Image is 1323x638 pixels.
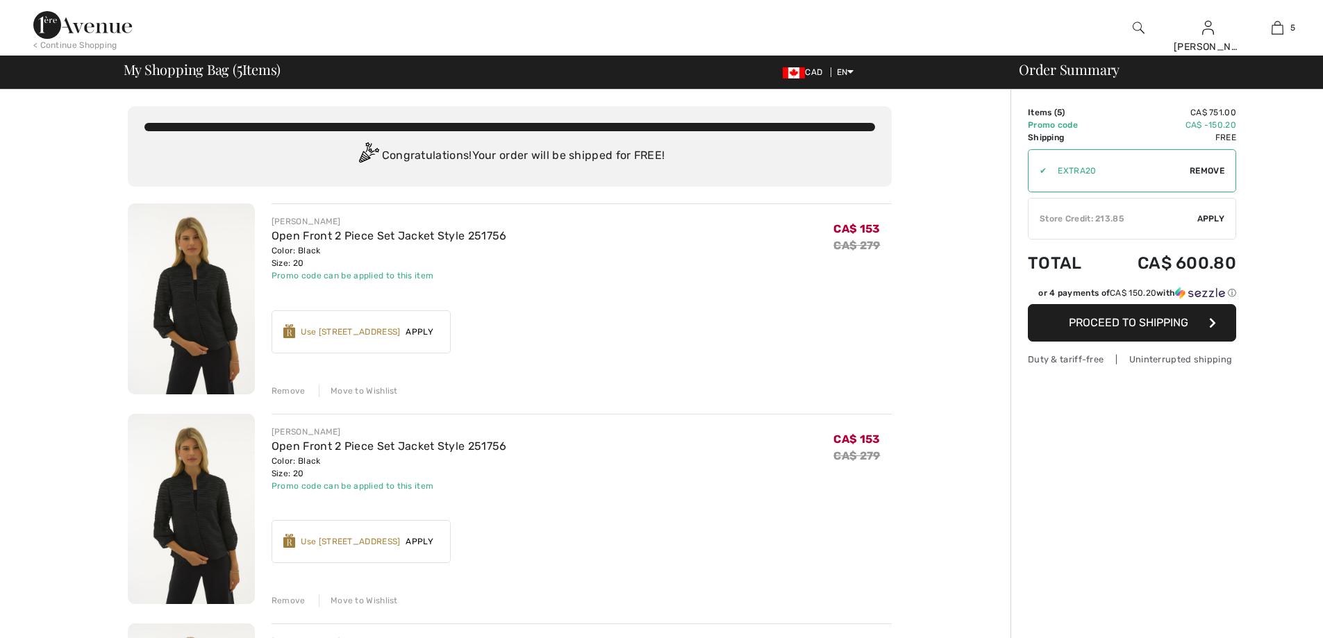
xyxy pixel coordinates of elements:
[1202,21,1214,34] a: Sign In
[1133,19,1145,36] img: search the website
[283,324,296,338] img: Reward-Logo.svg
[1028,304,1236,342] button: Proceed to Shipping
[319,594,398,607] div: Move to Wishlist
[1038,287,1236,299] div: or 4 payments of with
[237,59,242,77] span: 5
[1101,131,1236,144] td: Free
[301,535,400,548] div: Use [STREET_ADDRESS]
[1202,19,1214,36] img: My Info
[319,385,398,397] div: Move to Wishlist
[1028,119,1101,131] td: Promo code
[833,239,880,252] s: CA$ 279
[1197,212,1225,225] span: Apply
[837,67,854,77] span: EN
[272,594,306,607] div: Remove
[1101,240,1236,287] td: CA$ 600.80
[33,11,132,39] img: 1ère Avenue
[1028,287,1236,304] div: or 4 payments ofCA$ 150.20withSezzle Click to learn more about Sezzle
[272,229,507,242] a: Open Front 2 Piece Set Jacket Style 251756
[354,142,382,170] img: Congratulation2.svg
[1047,150,1190,192] input: Promo code
[272,269,507,282] div: Promo code can be applied to this item
[1029,212,1197,225] div: Store Credit: 213.85
[124,62,281,76] span: My Shopping Bag ( Items)
[1069,316,1188,329] span: Proceed to Shipping
[33,39,117,51] div: < Continue Shopping
[1028,353,1236,366] div: Duty & tariff-free | Uninterrupted shipping
[400,535,439,548] span: Apply
[1243,19,1311,36] a: 5
[1101,119,1236,131] td: CA$ -150.20
[1002,62,1315,76] div: Order Summary
[1057,108,1062,117] span: 5
[1290,22,1295,34] span: 5
[400,326,439,338] span: Apply
[1028,240,1101,287] td: Total
[1028,131,1101,144] td: Shipping
[272,215,507,228] div: [PERSON_NAME]
[301,326,400,338] div: Use [STREET_ADDRESS]
[783,67,828,77] span: CAD
[833,449,880,462] s: CA$ 279
[1028,106,1101,119] td: Items ( )
[1190,165,1224,177] span: Remove
[783,67,805,78] img: Canadian Dollar
[1101,106,1236,119] td: CA$ 751.00
[272,426,507,438] div: [PERSON_NAME]
[272,455,507,480] div: Color: Black Size: 20
[833,222,880,235] span: CA$ 153
[128,203,255,394] img: Open Front 2 Piece Set Jacket Style 251756
[1272,19,1283,36] img: My Bag
[283,534,296,548] img: Reward-Logo.svg
[1110,288,1156,298] span: CA$ 150.20
[833,433,880,446] span: CA$ 153
[272,385,306,397] div: Remove
[272,244,507,269] div: Color: Black Size: 20
[1175,287,1225,299] img: Sezzle
[272,439,507,453] a: Open Front 2 Piece Set Jacket Style 251756
[144,142,875,170] div: Congratulations! Your order will be shipped for FREE!
[1174,40,1242,54] div: [PERSON_NAME]
[272,480,507,492] div: Promo code can be applied to this item
[1029,165,1047,177] div: ✔
[128,414,255,605] img: Open Front 2 Piece Set Jacket Style 251756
